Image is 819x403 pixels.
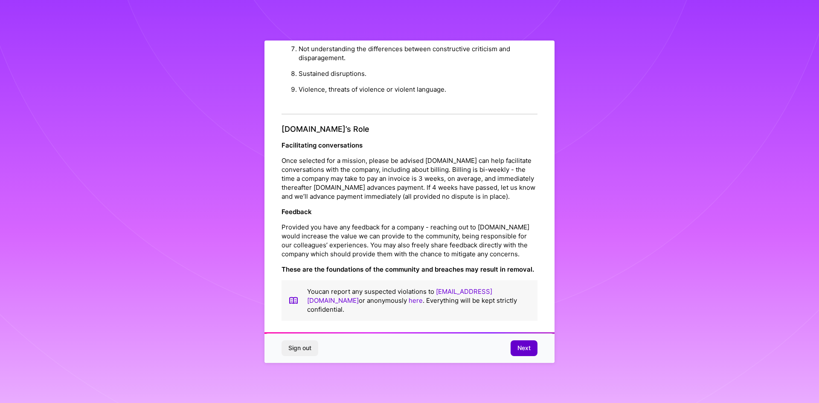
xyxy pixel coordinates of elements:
[299,81,537,97] li: Violence, threats of violence or violent language.
[282,125,537,134] h4: [DOMAIN_NAME]’s Role
[299,66,537,81] li: Sustained disruptions.
[282,208,312,216] strong: Feedback
[307,287,531,314] p: You can report any suspected violations to or anonymously . Everything will be kept strictly conf...
[282,141,363,149] strong: Facilitating conversations
[282,340,318,356] button: Sign out
[299,41,537,66] li: Not understanding the differences between constructive criticism and disparagement.
[282,223,537,258] p: Provided you have any feedback for a company - reaching out to [DOMAIN_NAME] would increase the v...
[282,156,537,201] p: Once selected for a mission, please be advised [DOMAIN_NAME] can help facilitate conversations wi...
[282,265,534,273] strong: These are the foundations of the community and breaches may result in removal.
[288,344,311,352] span: Sign out
[307,287,492,304] a: [EMAIL_ADDRESS][DOMAIN_NAME]
[511,340,537,356] button: Next
[409,296,423,304] a: here
[288,287,299,314] img: book icon
[517,344,531,352] span: Next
